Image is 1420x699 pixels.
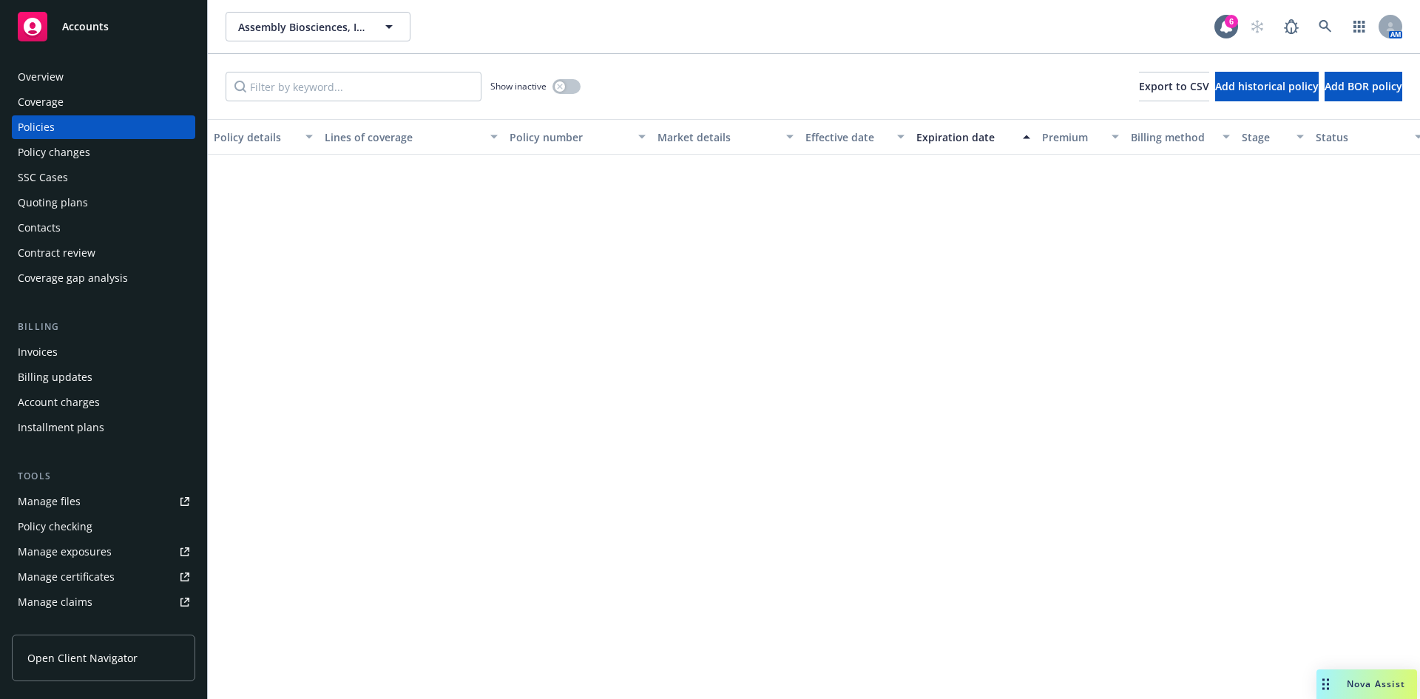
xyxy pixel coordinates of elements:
button: Add BOR policy [1325,72,1402,101]
div: Status [1316,129,1406,145]
div: Expiration date [916,129,1014,145]
a: Start snowing [1242,12,1272,41]
div: SSC Cases [18,166,68,189]
span: Export to CSV [1139,79,1209,93]
span: Add historical policy [1215,79,1319,93]
a: Switch app [1345,12,1374,41]
div: Policy checking [18,515,92,538]
a: Invoices [12,340,195,364]
div: Manage files [18,490,81,513]
button: Market details [652,119,799,155]
a: Overview [12,65,195,89]
span: Nova Assist [1347,678,1405,690]
div: Quoting plans [18,191,88,215]
a: Contract review [12,241,195,265]
div: Manage exposures [18,540,112,564]
button: Export to CSV [1139,72,1209,101]
div: Lines of coverage [325,129,481,145]
div: Policy changes [18,141,90,164]
div: Account charges [18,391,100,414]
button: Effective date [799,119,910,155]
div: Manage certificates [18,565,115,589]
span: Open Client Navigator [27,650,138,666]
div: 6 [1225,15,1238,28]
div: Market details [657,129,777,145]
div: Coverage gap analysis [18,266,128,290]
div: Premium [1042,129,1103,145]
a: Account charges [12,391,195,414]
div: Contacts [18,216,61,240]
button: Billing method [1125,119,1236,155]
a: Policy changes [12,141,195,164]
div: Manage BORs [18,615,87,639]
div: Coverage [18,90,64,114]
span: Add BOR policy [1325,79,1402,93]
button: Stage [1236,119,1310,155]
div: Billing [12,320,195,334]
a: Manage files [12,490,195,513]
button: Premium [1036,119,1125,155]
button: Policy number [504,119,652,155]
div: Drag to move [1316,669,1335,699]
a: Accounts [12,6,195,47]
a: Billing updates [12,365,195,389]
a: Policies [12,115,195,139]
button: Add historical policy [1215,72,1319,101]
div: Billing updates [18,365,92,389]
a: Manage certificates [12,565,195,589]
div: Contract review [18,241,95,265]
a: Quoting plans [12,191,195,215]
a: Manage BORs [12,615,195,639]
a: Report a Bug [1277,12,1306,41]
div: Policies [18,115,55,139]
div: Effective date [805,129,888,145]
div: Invoices [18,340,58,364]
div: Billing method [1131,129,1214,145]
span: Assembly Biosciences, Inc. [238,19,366,35]
button: Lines of coverage [319,119,504,155]
div: Policy number [510,129,629,145]
a: Policy checking [12,515,195,538]
a: SSC Cases [12,166,195,189]
a: Contacts [12,216,195,240]
div: Overview [18,65,64,89]
div: Manage claims [18,590,92,614]
a: Manage claims [12,590,195,614]
button: Assembly Biosciences, Inc. [226,12,410,41]
a: Installment plans [12,416,195,439]
a: Coverage gap analysis [12,266,195,290]
span: Accounts [62,21,109,33]
div: Installment plans [18,416,104,439]
button: Nova Assist [1316,669,1417,699]
div: Policy details [214,129,297,145]
a: Manage exposures [12,540,195,564]
input: Filter by keyword... [226,72,481,101]
button: Policy details [208,119,319,155]
a: Search [1311,12,1340,41]
button: Expiration date [910,119,1036,155]
div: Tools [12,469,195,484]
a: Coverage [12,90,195,114]
div: Stage [1242,129,1288,145]
span: Show inactive [490,80,547,92]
